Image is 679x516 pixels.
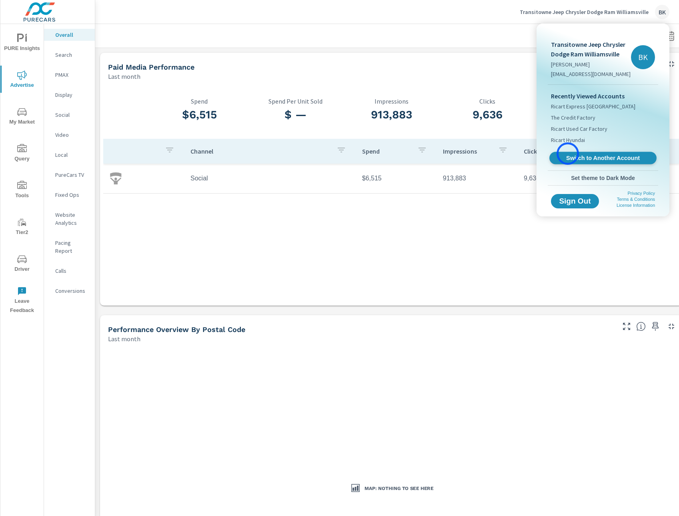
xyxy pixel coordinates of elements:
p: [PERSON_NAME] [551,60,631,68]
span: Sign Out [557,198,593,205]
a: Switch to Another Account [549,152,657,164]
p: Recently Viewed Accounts [551,91,655,101]
button: Sign Out [551,194,599,208]
p: Transitowne Jeep Chrysler Dodge Ram Williamsville [551,40,631,59]
button: Set theme to Dark Mode [548,171,658,185]
a: Terms & Conditions [617,197,655,202]
span: Ricart Hyundai [551,136,585,144]
a: License Information [617,203,655,208]
span: Switch to Another Account [554,154,652,162]
div: BK [631,45,655,69]
span: Ricart Used Car Factory [551,125,607,133]
span: Set theme to Dark Mode [551,174,655,182]
span: Ricart Express [GEOGRAPHIC_DATA] [551,102,635,110]
a: Privacy Policy [628,191,655,196]
span: The Credit Factory [551,114,595,122]
p: [EMAIL_ADDRESS][DOMAIN_NAME] [551,70,631,78]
